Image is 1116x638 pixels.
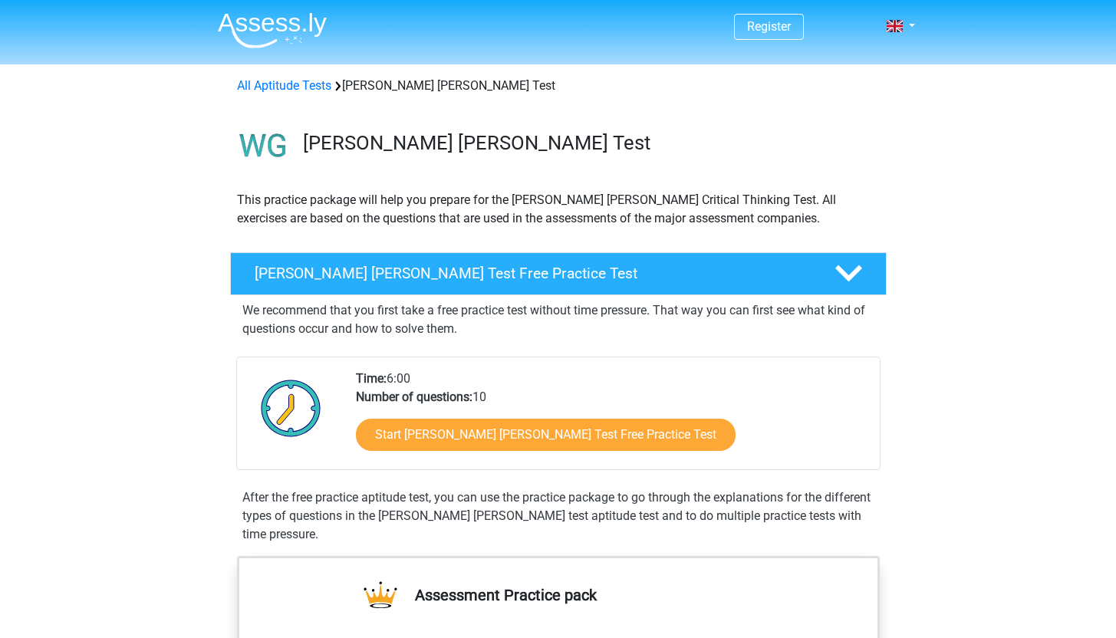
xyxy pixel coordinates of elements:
img: Clock [252,370,330,446]
img: watson glaser test [231,113,296,179]
b: Number of questions: [356,390,472,404]
img: Assessly [218,12,327,48]
h3: [PERSON_NAME] [PERSON_NAME] Test [303,131,874,155]
p: We recommend that you first take a free practice test without time pressure. That way you can fir... [242,301,874,338]
p: This practice package will help you prepare for the [PERSON_NAME] [PERSON_NAME] Critical Thinking... [237,191,880,228]
div: 6:00 10 [344,370,879,469]
a: [PERSON_NAME] [PERSON_NAME] Test Free Practice Test [224,252,893,295]
div: After the free practice aptitude test, you can use the practice package to go through the explana... [236,488,881,544]
b: Time: [356,371,387,386]
a: Start [PERSON_NAME] [PERSON_NAME] Test Free Practice Test [356,419,736,451]
a: All Aptitude Tests [237,78,331,93]
div: [PERSON_NAME] [PERSON_NAME] Test [231,77,886,95]
h4: [PERSON_NAME] [PERSON_NAME] Test Free Practice Test [255,265,810,282]
a: Register [747,19,791,34]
